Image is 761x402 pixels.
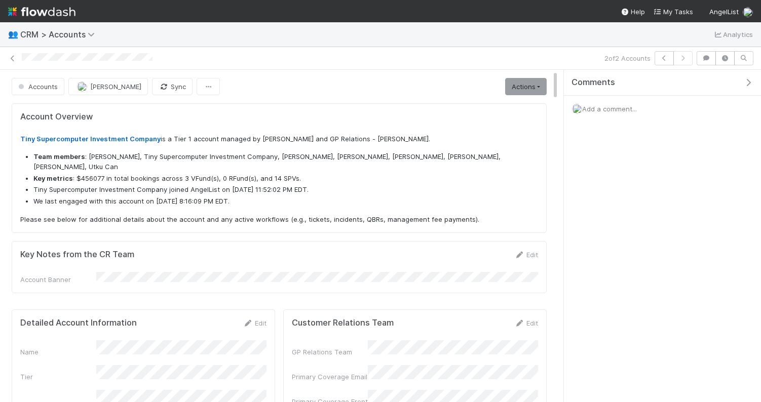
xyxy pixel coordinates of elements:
[621,7,645,17] div: Help
[16,83,58,91] span: Accounts
[243,319,267,327] a: Edit
[20,134,538,144] p: is a Tier 1 account managed by [PERSON_NAME] and GP Relations - [PERSON_NAME].
[12,78,64,95] button: Accounts
[8,3,75,20] img: logo-inverted-e16ddd16eac7371096b0.svg
[20,215,538,225] p: Please see below for additional details about the account and any active workflows (e.g., tickets...
[8,30,18,38] span: 👥
[653,8,693,16] span: My Tasks
[653,7,693,17] a: My Tasks
[709,8,739,16] span: AngelList
[20,347,96,357] div: Name
[582,105,637,113] span: Add a comment...
[292,318,394,328] h5: Customer Relations Team
[33,174,538,184] li: : $456077 in total bookings across 3 VFund(s), 0 RFund(s), and 14 SPVs.
[572,104,582,114] img: avatar_4aa8e4fd-f2b7-45ba-a6a5-94a913ad1fe4.png
[33,152,85,160] strong: Team members
[743,7,753,17] img: avatar_4aa8e4fd-f2b7-45ba-a6a5-94a913ad1fe4.png
[514,251,538,259] a: Edit
[77,82,87,92] img: avatar_eed832e9-978b-43e4-b51e-96e46fa5184b.png
[292,372,368,382] div: Primary Coverage Email
[20,250,134,260] h5: Key Notes from the CR Team
[33,174,73,182] strong: Key metrics
[152,78,193,95] button: Sync
[20,318,137,328] h5: Detailed Account Information
[514,319,538,327] a: Edit
[292,347,368,357] div: GP Relations Team
[20,372,96,382] div: Tier
[68,78,148,95] button: [PERSON_NAME]
[90,83,141,91] span: [PERSON_NAME]
[572,77,615,88] span: Comments
[20,274,96,285] div: Account Banner
[604,53,651,63] span: 2 of 2 Accounts
[33,196,538,207] li: We last engaged with this account on [DATE] 8:16:09 PM EDT.
[20,135,161,143] a: Tiny Supercomputer Investment Company
[505,78,547,95] a: Actions
[33,152,538,172] li: : [PERSON_NAME], Tiny Supercomputer Investment Company, [PERSON_NAME], [PERSON_NAME], [PERSON_NAM...
[713,28,753,41] a: Analytics
[33,185,538,195] li: Tiny Supercomputer Investment Company joined AngelList on [DATE] 11:52:02 PM EDT.
[20,29,100,39] span: CRM > Accounts
[20,112,538,122] h5: Account Overview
